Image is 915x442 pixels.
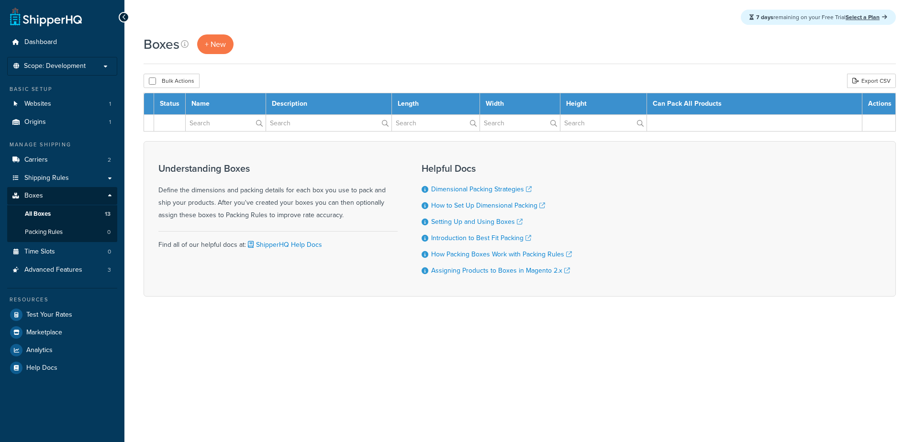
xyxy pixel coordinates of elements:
span: Scope: Development [24,62,86,70]
a: Advanced Features 3 [7,261,117,279]
span: 3 [108,266,111,274]
th: Can Pack All Products [647,93,862,115]
a: All Boxes 13 [7,205,117,223]
input: Search [560,115,647,131]
span: Marketplace [26,329,62,337]
a: Export CSV [847,74,896,88]
a: ShipperHQ Home [10,7,82,26]
a: Introduction to Best Fit Packing [431,233,531,243]
div: Manage Shipping [7,141,117,149]
span: 1 [109,118,111,126]
div: Find all of our helpful docs at: [158,231,398,251]
a: Shipping Rules [7,169,117,187]
a: ShipperHQ Help Docs [246,240,322,250]
a: Dashboard [7,33,117,51]
li: Advanced Features [7,261,117,279]
a: How Packing Boxes Work with Packing Rules [431,249,572,259]
h3: Understanding Boxes [158,163,398,174]
span: Analytics [26,346,53,354]
span: 0 [108,248,111,256]
th: Actions [862,93,896,115]
span: 0 [107,228,111,236]
span: + New [205,39,226,50]
span: All Boxes [25,210,51,218]
a: Setting Up and Using Boxes [431,217,523,227]
span: Test Your Rates [26,311,72,319]
a: Carriers 2 [7,151,117,169]
h1: Boxes [144,35,179,54]
div: Basic Setup [7,85,117,93]
button: Bulk Actions [144,74,200,88]
a: Websites 1 [7,95,117,113]
th: Height [560,93,647,115]
a: Dimensional Packing Strategies [431,184,532,194]
a: Select a Plan [846,13,887,22]
input: Search [186,115,266,131]
a: Marketplace [7,324,117,341]
span: 2 [108,156,111,164]
li: All Boxes [7,205,117,223]
span: Dashboard [24,38,57,46]
a: Origins 1 [7,113,117,131]
input: Search [480,115,560,131]
div: Resources [7,296,117,304]
th: Length [392,93,480,115]
a: + New [197,34,234,54]
div: remaining on your Free Trial [741,10,896,25]
li: Packing Rules [7,223,117,241]
span: Origins [24,118,46,126]
a: Time Slots 0 [7,243,117,261]
div: Define the dimensions and packing details for each box you use to pack and ship your products. Af... [158,163,398,221]
li: Websites [7,95,117,113]
span: Carriers [24,156,48,164]
li: Boxes [7,187,117,242]
span: Advanced Features [24,266,82,274]
span: Shipping Rules [24,174,69,182]
span: Time Slots [24,248,55,256]
th: Status [154,93,186,115]
span: Boxes [24,192,43,200]
a: Assigning Products to Boxes in Magento 2.x [431,265,570,276]
a: Help Docs [7,359,117,376]
a: Test Your Rates [7,306,117,323]
li: Carriers [7,151,117,169]
a: Packing Rules 0 [7,223,117,241]
h3: Helpful Docs [422,163,572,174]
th: Name [186,93,266,115]
th: Description [266,93,392,115]
th: Width [480,93,560,115]
span: Websites [24,100,51,108]
span: 1 [109,100,111,108]
span: Help Docs [26,364,57,372]
span: 13 [105,210,111,218]
a: Boxes [7,187,117,205]
li: Time Slots [7,243,117,261]
span: Packing Rules [25,228,63,236]
input: Search [266,115,392,131]
a: Analytics [7,342,117,359]
li: Origins [7,113,117,131]
strong: 7 days [756,13,773,22]
input: Search [392,115,480,131]
a: How to Set Up Dimensional Packing [431,200,545,210]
